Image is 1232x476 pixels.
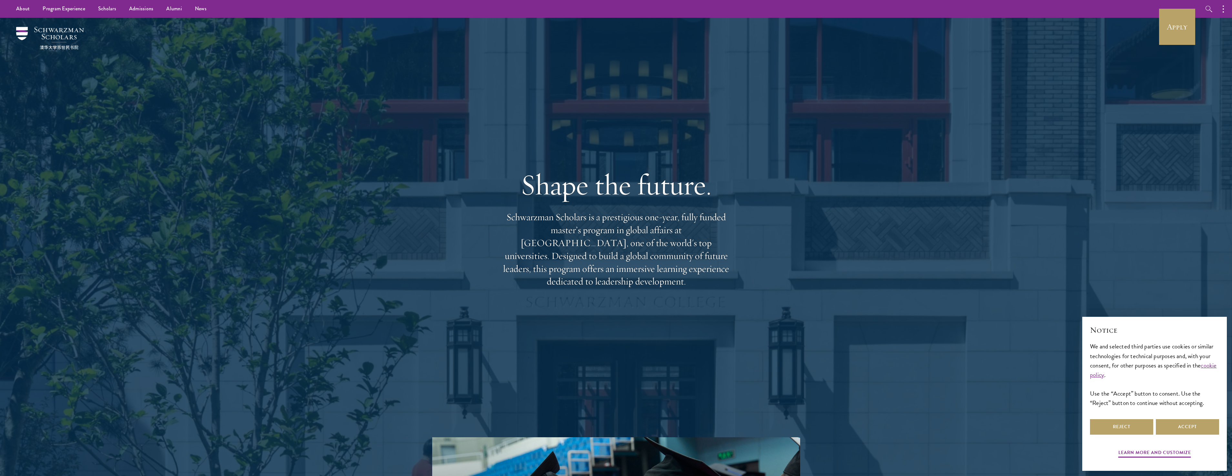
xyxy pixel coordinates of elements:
img: Schwarzman Scholars [16,27,84,49]
button: Learn more and customize [1118,449,1191,459]
h1: Shape the future. [500,167,732,203]
p: Schwarzman Scholars is a prestigious one-year, fully funded master’s program in global affairs at... [500,211,732,288]
div: We and selected third parties use cookies or similar technologies for technical purposes and, wit... [1090,342,1219,407]
a: Apply [1159,9,1195,45]
h2: Notice [1090,325,1219,336]
button: Reject [1090,419,1153,435]
button: Accept [1156,419,1219,435]
a: cookie policy [1090,361,1217,379]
